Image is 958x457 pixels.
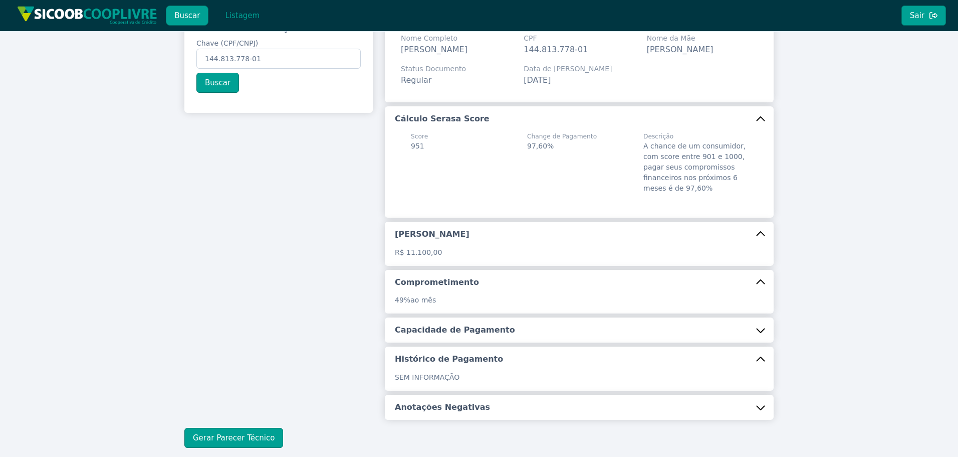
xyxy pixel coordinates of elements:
span: Change de Pagamento [527,132,597,141]
input: Chave (CPF/CNPJ) [196,49,361,69]
h5: Cálculo Serasa Score [395,113,490,124]
button: Gerar Parecer Técnico [184,428,283,448]
span: SEM INFORMAÇÃO [395,373,459,381]
h5: [PERSON_NAME] [395,229,469,240]
span: Score [411,132,428,141]
button: Comprometimento [385,270,774,295]
button: Sair [901,6,946,26]
span: R$ 11.100,00 [395,248,442,256]
span: Nome da Mãe [647,33,713,44]
span: 951 [411,142,424,150]
span: 144.813.778-01 [524,45,588,54]
button: Capacidade de Pagamento [385,318,774,343]
span: A chance de um consumidor, com score entre 901 e 1000, pagar seus compromissos financeiros nos pr... [643,142,746,192]
span: 97,60% [527,142,554,150]
span: 49% [395,296,410,304]
span: [DATE] [524,75,551,85]
button: Listagem [216,6,268,26]
span: [PERSON_NAME] [401,45,467,54]
img: img/sicoob_cooplivre.png [17,6,157,25]
h5: Capacidade de Pagamento [395,325,515,336]
span: [PERSON_NAME] [647,45,713,54]
p: ao mês [395,295,764,306]
h5: Comprometimento [395,277,479,288]
span: Status Documento [401,64,466,74]
span: Descrição [643,132,748,141]
button: Cálculo Serasa Score [385,106,774,131]
span: Data de [PERSON_NAME] [524,64,612,74]
button: Histórico de Pagamento [385,347,774,372]
h5: Anotações Negativas [395,402,490,413]
button: Buscar [196,73,239,93]
button: Anotações Negativas [385,395,774,420]
span: Regular [401,75,431,85]
button: Buscar [166,6,208,26]
button: [PERSON_NAME] [385,222,774,247]
h5: Histórico de Pagamento [395,354,503,365]
span: CPF [524,33,588,44]
span: Chave (CPF/CNPJ) [196,39,258,47]
span: Nome Completo [401,33,467,44]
